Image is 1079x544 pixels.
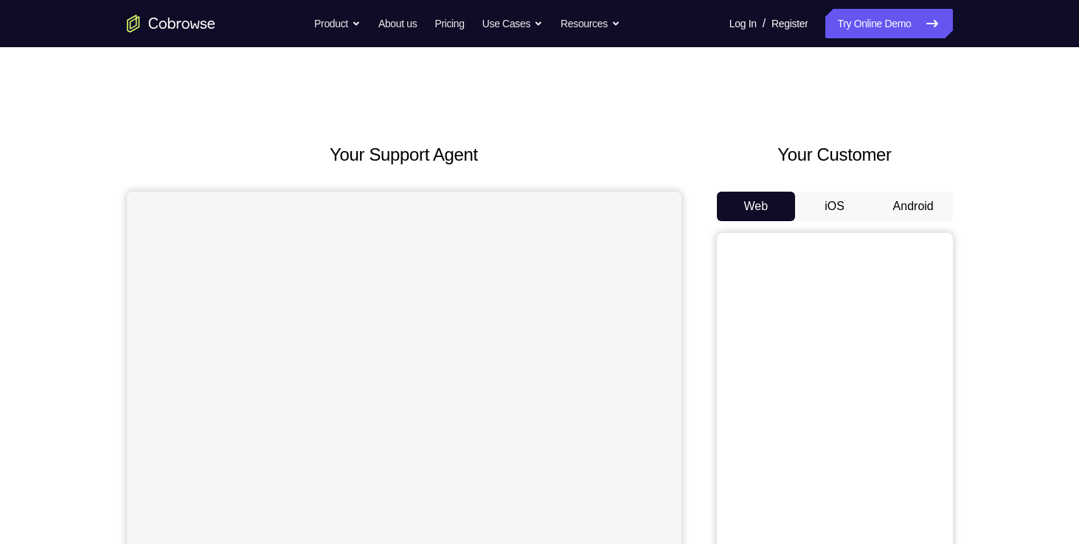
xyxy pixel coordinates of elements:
button: Product [314,9,361,38]
h2: Your Customer [717,142,953,168]
a: Go to the home page [127,15,215,32]
button: iOS [795,192,874,221]
button: Use Cases [482,9,543,38]
button: Resources [561,9,620,38]
a: Pricing [434,9,464,38]
a: Register [771,9,808,38]
a: Try Online Demo [825,9,952,38]
a: About us [378,9,417,38]
button: Android [874,192,953,221]
h2: Your Support Agent [127,142,681,168]
span: / [763,15,766,32]
a: Log In [729,9,757,38]
button: Web [717,192,796,221]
